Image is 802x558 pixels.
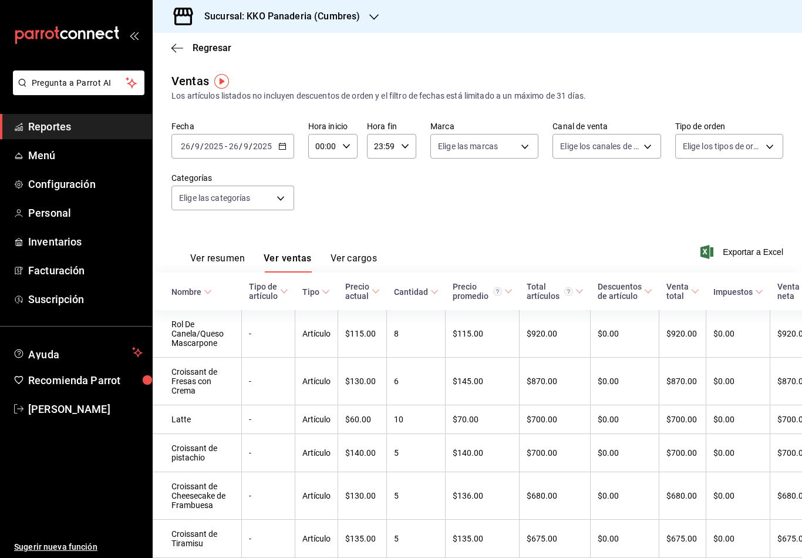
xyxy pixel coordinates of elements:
span: Elige los tipos de orden [683,140,761,152]
div: Venta total [666,282,689,301]
button: Ver ventas [264,253,312,273]
input: -- [180,142,191,151]
span: Menú [28,147,143,163]
td: $115.00 [446,310,520,358]
td: Croissant de pistachio [153,434,242,472]
td: $130.00 [338,358,387,405]
td: $0.00 [591,434,659,472]
span: Sugerir nueva función [14,541,143,553]
td: $870.00 [659,358,706,405]
td: 8 [387,310,446,358]
td: - [242,310,295,358]
td: $130.00 [338,472,387,520]
span: Nombre [171,287,212,297]
div: Descuentos de artículo [598,282,642,301]
td: $680.00 [520,472,591,520]
td: $0.00 [706,405,770,434]
span: Recomienda Parrot [28,372,143,388]
input: ---- [204,142,224,151]
span: [PERSON_NAME] [28,401,143,417]
td: 5 [387,434,446,472]
span: Venta total [666,282,699,301]
td: Artículo [295,472,338,520]
div: Tipo de artículo [249,282,278,301]
td: $0.00 [591,358,659,405]
td: - [242,434,295,472]
td: 5 [387,520,446,558]
label: Hora inicio [308,122,358,130]
img: Tooltip marker [214,74,229,89]
span: / [191,142,194,151]
svg: El total artículos considera cambios de precios en los artículos así como costos adicionales por ... [564,287,573,296]
td: Croissant de Cheesecake de Frambuesa [153,472,242,520]
td: $675.00 [659,520,706,558]
span: Suscripción [28,291,143,307]
td: $675.00 [520,520,591,558]
label: Canal de venta [552,122,661,130]
button: Pregunta a Parrot AI [13,70,144,95]
button: Exportar a Excel [703,245,783,259]
span: - [225,142,227,151]
td: Artículo [295,520,338,558]
td: $145.00 [446,358,520,405]
span: Ayuda [28,345,127,359]
td: 5 [387,472,446,520]
td: $0.00 [591,405,659,434]
td: $140.00 [338,434,387,472]
td: Latte [153,405,242,434]
label: Tipo de orden [675,122,783,130]
td: $0.00 [591,520,659,558]
td: $700.00 [659,434,706,472]
div: navigation tabs [190,253,377,273]
label: Hora fin [367,122,416,130]
button: open_drawer_menu [129,31,139,40]
div: Cantidad [394,287,428,297]
span: Regresar [193,42,231,53]
td: - [242,520,295,558]
td: Artículo [295,310,338,358]
label: Marca [430,122,538,130]
td: $60.00 [338,405,387,434]
td: $870.00 [520,358,591,405]
h3: Sucursal: KKO Panaderia (Cumbres) [195,9,360,23]
span: Facturación [28,263,143,278]
td: $700.00 [520,434,591,472]
td: $920.00 [659,310,706,358]
div: Ventas [171,72,209,90]
td: $135.00 [338,520,387,558]
button: Regresar [171,42,231,53]
span: / [200,142,204,151]
td: $70.00 [446,405,520,434]
input: -- [228,142,239,151]
span: Configuración [28,176,143,192]
td: Rol De Canela/Queso Mascarpone [153,310,242,358]
td: $0.00 [706,310,770,358]
td: 6 [387,358,446,405]
span: Personal [28,205,143,221]
td: $680.00 [659,472,706,520]
span: Cantidad [394,287,439,297]
td: $0.00 [706,358,770,405]
td: Artículo [295,358,338,405]
div: Los artículos listados no incluyen descuentos de orden y el filtro de fechas está limitado a un m... [171,90,783,102]
a: Pregunta a Parrot AI [8,85,144,98]
td: $0.00 [591,310,659,358]
span: Tipo de artículo [249,282,288,301]
span: Pregunta a Parrot AI [32,77,126,89]
div: Venta neta [777,282,800,301]
td: $136.00 [446,472,520,520]
td: - [242,405,295,434]
td: $135.00 [446,520,520,558]
td: - [242,358,295,405]
span: Descuentos de artículo [598,282,652,301]
span: Inventarios [28,234,143,250]
input: ---- [252,142,272,151]
td: $700.00 [659,405,706,434]
span: / [239,142,242,151]
td: $140.00 [446,434,520,472]
button: Ver cargos [331,253,378,273]
td: $115.00 [338,310,387,358]
span: Total artículos [527,282,584,301]
span: Precio actual [345,282,380,301]
span: Elige las marcas [438,140,498,152]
